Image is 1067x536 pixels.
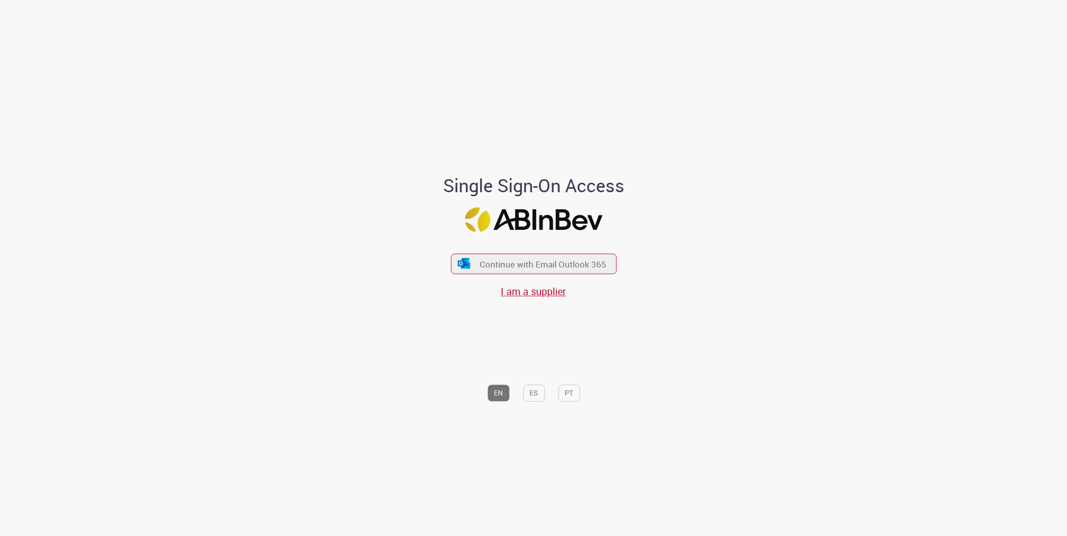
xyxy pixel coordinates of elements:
[487,384,509,401] button: EN
[457,258,471,269] img: ícone Azure/Microsoft 360
[451,253,616,274] button: ícone Azure/Microsoft 360 Continue with Email Outlook 365
[465,208,602,232] img: Logo ABInBev
[394,176,673,196] h1: Single Sign-On Access
[501,285,566,298] a: I am a supplier
[523,384,545,401] button: ES
[480,258,606,270] span: Continue with Email Outlook 365
[558,384,580,401] button: PT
